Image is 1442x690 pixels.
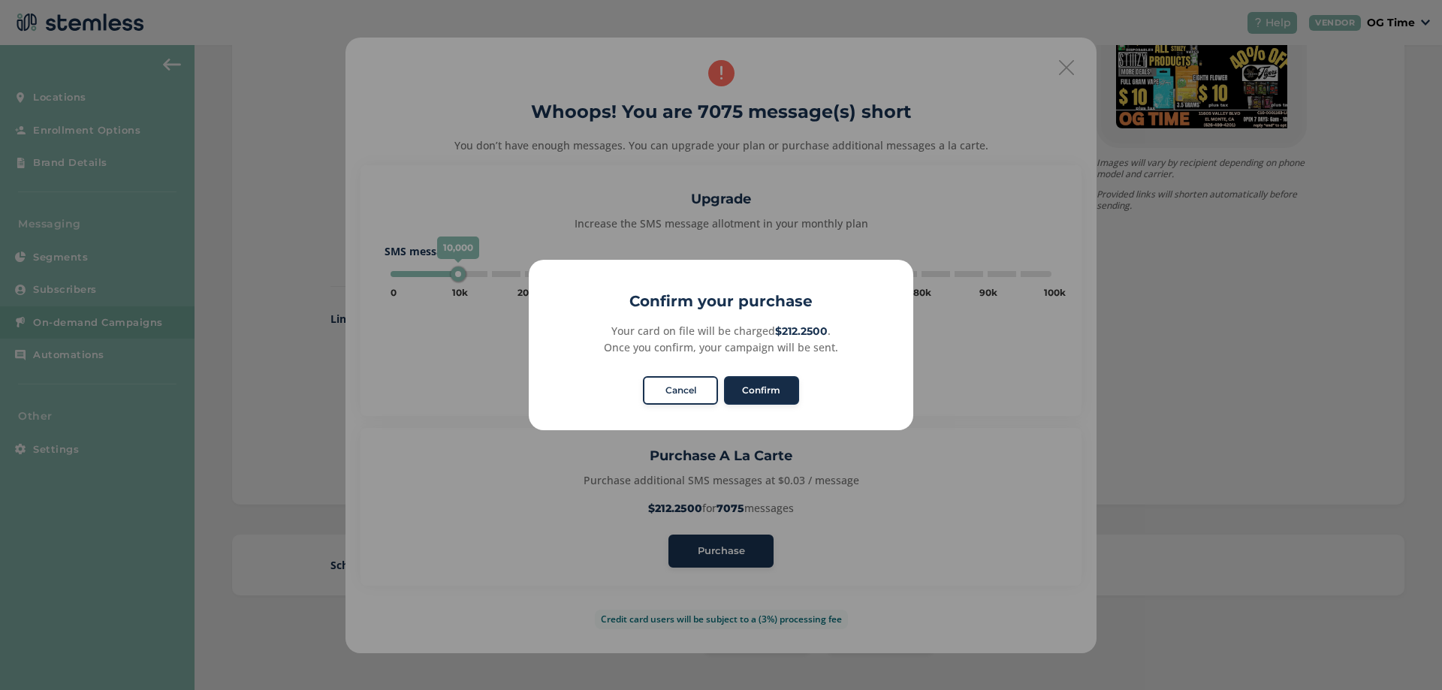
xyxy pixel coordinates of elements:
[1367,618,1442,690] iframe: Chat Widget
[529,290,913,312] h2: Confirm your purchase
[643,376,718,405] button: Cancel
[775,324,828,338] strong: $212.2500
[545,323,896,355] div: Your card on file will be charged . Once you confirm, your campaign will be sent.
[724,376,799,405] button: Confirm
